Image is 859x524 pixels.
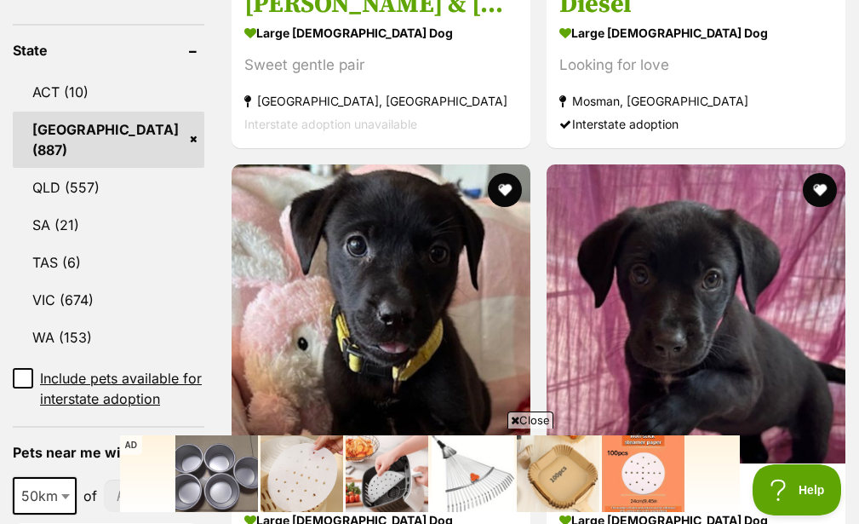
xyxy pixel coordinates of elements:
a: [GEOGRAPHIC_DATA] (887) [13,112,204,168]
button: favourite [488,173,522,207]
span: Interstate adoption unavailable [244,117,417,131]
strong: large [DEMOGRAPHIC_DATA] Dog [244,20,518,45]
iframe: Help Scout Beacon - Open [753,464,842,515]
span: Close [507,412,553,429]
div: Interstate adoption [559,112,833,135]
div: Looking for love [559,54,833,77]
span: AD [120,435,142,455]
a: ACT (10) [13,74,204,110]
div: Sweet gentle pair [244,54,518,77]
a: QLD (557) [13,170,204,205]
a: SA (21) [13,207,204,243]
strong: Mosman, [GEOGRAPHIC_DATA] [559,89,833,112]
header: State [13,43,204,58]
img: Mia - Labrador Retriever Dog [547,164,845,464]
strong: [GEOGRAPHIC_DATA], [GEOGRAPHIC_DATA] [244,89,518,112]
strong: large [DEMOGRAPHIC_DATA] Dog [559,20,833,45]
span: Include pets available for interstate adoption [40,368,204,409]
img: Cookie - Labrador Retriever Dog [232,164,530,464]
header: Pets near me within [13,445,204,460]
button: favourite [802,173,836,207]
span: of [83,486,97,506]
a: TAS (6) [13,245,204,280]
input: postcode [104,480,204,512]
a: Include pets available for interstate adoption [13,368,204,409]
a: WA (153) [13,320,204,355]
span: 50km [14,484,75,508]
a: VIC (674) [13,282,204,318]
span: 50km [13,477,77,515]
iframe: Advertisement [429,515,430,515]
